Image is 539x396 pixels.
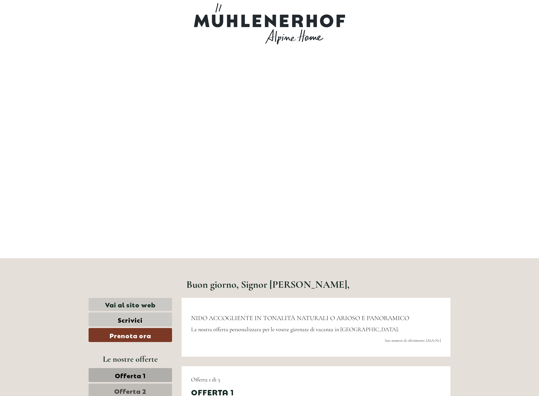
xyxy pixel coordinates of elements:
[114,386,146,395] span: Offerta 2
[191,314,409,322] span: NIDO ACCOGLIENTE IN TONALITÀ NATURALI O ARIOSO E PANORAMICO
[89,328,172,342] a: Prenota ora
[89,353,172,365] div: Le nostre offerte
[89,298,172,311] a: Vai al sito web
[89,312,172,326] a: Scrivici
[191,326,399,333] span: La nostra offerta personalizzata per le vostre giornate di vacanza in [GEOGRAPHIC_DATA]:
[191,376,220,383] span: Offerta 1 di 5
[385,338,441,343] span: Suo numero di riferimento: [ASA-Nr.]
[186,279,349,290] h1: Buon giorno, Signor [PERSON_NAME],
[115,371,146,379] span: Offerta 1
